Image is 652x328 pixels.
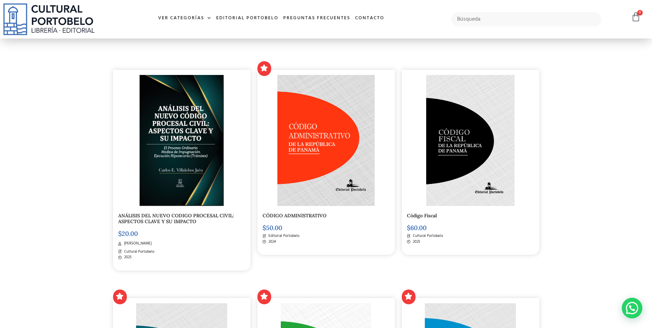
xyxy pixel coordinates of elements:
[118,230,138,238] bdi: 20.00
[263,224,266,232] span: $
[631,12,641,22] a: 0
[411,233,443,239] span: Cultural Portobelo
[214,11,281,26] a: Editorial Portobelo
[277,75,374,206] img: CODIGO 05 PORTADA ADMINISTRATIVO _Mesa de trabajo 1-01
[156,11,214,26] a: Ver Categorías
[426,75,515,206] img: CD-000-PORTADA-CODIGO-FISCAL
[118,230,122,238] span: $
[281,11,353,26] a: Preguntas frecuentes
[118,212,234,225] a: ANÁLISIS DEL NUEVO CODIGO PROCESAL CIVIL: ASPECTOS CLAVE Y SU IMPACTO
[411,239,420,245] span: 2025
[637,10,643,15] span: 0
[263,212,327,219] a: CÓDIGO ADMINISTRATIVO
[267,239,276,245] span: 2024
[122,249,154,255] span: Cultural Portobelo
[140,75,224,206] img: Captura de pantalla 2025-09-02 115825
[122,241,152,247] span: [PERSON_NAME]
[122,254,132,260] span: 2025
[407,224,410,232] span: $
[263,224,282,232] bdi: 50.00
[407,212,437,219] a: Código Fiscal
[451,12,601,26] input: Búsqueda
[622,298,642,318] div: WhatsApp contact
[407,224,427,232] bdi: 60.00
[267,233,299,239] span: Editorial Portobelo
[353,11,387,26] a: Contacto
